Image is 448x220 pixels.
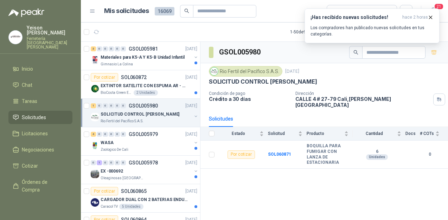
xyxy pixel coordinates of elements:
[8,111,72,124] a: Solicitudes
[8,127,72,140] a: Licitaciones
[91,113,99,121] img: Company Logo
[129,103,158,108] p: GSOL005980
[307,131,343,136] span: Producto
[209,96,290,102] p: Crédito a 30 días
[290,26,336,38] div: 1 - 50 de 9422
[268,127,307,141] th: Solicitud
[129,160,158,165] p: GSOL005978
[228,150,255,159] div: Por cotizar
[97,132,102,137] div: 0
[91,187,118,195] div: Por cotizar
[91,198,99,207] img: Company Logo
[91,73,118,82] div: Por cotizar
[101,196,188,203] p: CARGADOR DUAL CON 2 BATERIAS ENDURO GO PRO
[103,132,108,137] div: 0
[8,8,44,17] img: Logo peakr
[121,132,126,137] div: 0
[115,46,120,51] div: 0
[434,3,444,10] span: 21
[8,159,72,173] a: Cotizar
[101,168,123,175] p: EX -000692
[22,130,48,137] span: Licitaciones
[101,204,118,209] p: Caracol TV
[219,127,268,141] th: Estado
[103,160,108,165] div: 0
[8,175,72,196] a: Órdenes de Compra
[8,62,72,76] a: Inicio
[109,132,114,137] div: 0
[129,132,158,137] p: GSOL005979
[307,127,353,141] th: Producto
[91,84,99,93] img: Company Logo
[91,170,99,178] img: Company Logo
[402,14,428,20] span: hace 2 horas
[311,14,399,20] h3: ¡Has recibido nuevas solicitudes!
[366,154,388,160] div: Unidades
[109,160,114,165] div: 0
[121,103,126,108] div: 0
[295,96,430,108] p: CALLE 4 # 27-79 Cali , [PERSON_NAME][GEOGRAPHIC_DATA]
[97,46,102,51] div: 0
[8,143,72,156] a: Negociaciones
[420,131,434,136] span: # COTs
[305,8,440,43] button: ¡Has recibido nuevas solicitudes!hace 2 horas Los compradores han publicado nuevas solicitudes en...
[353,149,401,155] b: 6
[405,127,420,141] th: Docs
[8,199,72,213] a: Remisiones
[22,81,32,89] span: Chat
[353,127,405,141] th: Cantidad
[22,202,48,210] span: Remisiones
[420,127,448,141] th: # COTs
[103,46,108,51] div: 0
[81,70,200,99] a: Por cotizarSOL060872[DATE] Company LogoEXTINTOR SATELITE CON ESPUMA AR - AFFFBioCosta Green Energ...
[155,7,174,15] span: 16069
[22,162,38,170] span: Cotizar
[209,91,290,96] p: Condición de pago
[121,46,126,51] div: 0
[101,83,188,89] p: EXTINTOR SATELITE CON ESPUMA AR - AFFF
[22,97,37,105] span: Tareas
[101,147,128,153] p: Zoologico De Cali
[115,160,120,165] div: 0
[101,175,145,181] p: Oleaginosas [GEOGRAPHIC_DATA][PERSON_NAME]
[209,115,233,123] div: Solicitudes
[9,31,22,44] img: Company Logo
[129,46,158,51] p: GSOL005981
[109,46,114,51] div: 0
[91,103,96,108] div: 1
[22,114,46,121] span: Solicitudes
[185,74,197,81] p: [DATE]
[101,54,185,61] p: Materiales para K5-A Y K5-B Unidad Infantil
[184,8,189,13] span: search
[209,78,317,85] p: SOLICITUD CONTROL [PERSON_NAME]
[210,67,218,75] img: Company Logo
[121,75,147,80] p: SOL060872
[353,50,358,55] span: search
[209,66,282,77] div: Rio Fertil del Pacífico S.A.S.
[91,45,199,67] a: 3 0 0 0 0 0 GSOL005981[DATE] Company LogoMateriales para K5-A Y K5-B Unidad InfantilGimnasio La C...
[295,91,430,96] p: Dirección
[101,90,132,96] p: BioCosta Green Energy S.A.S
[91,130,199,153] a: 4 0 0 0 0 0 GSOL005979[DATE] Company LogoWASAZoologico De Cali
[219,131,258,136] span: Estado
[119,204,143,209] div: 5 Unidades
[353,131,396,136] span: Cantidad
[91,158,199,181] a: 0 1 0 0 0 0 GSOL005978[DATE] Company LogoEX -000692Oleaginosas [GEOGRAPHIC_DATA][PERSON_NAME]
[81,184,200,213] a: Por cotizarSOL060865[DATE] Company LogoCARGADOR DUAL CON 2 BATERIAS ENDURO GO PROCaracol TV5 Unid...
[427,5,440,18] button: 21
[27,25,72,35] p: Yeison [PERSON_NAME]
[115,132,120,137] div: 0
[311,25,434,37] p: Los compradores han publicado nuevas solicitudes en tus categorías.
[91,46,96,51] div: 3
[134,90,158,96] div: 2 Unidades
[420,151,440,158] b: 0
[97,160,102,165] div: 1
[219,47,262,58] h3: GSOL005980
[22,146,54,154] span: Negociaciones
[268,152,291,157] a: SOL060871
[307,143,348,165] b: BOQUILLA PARA FUMIGAR CON LANZA DE ESTACIONARIA
[121,160,126,165] div: 0
[97,103,102,108] div: 0
[103,103,108,108] div: 0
